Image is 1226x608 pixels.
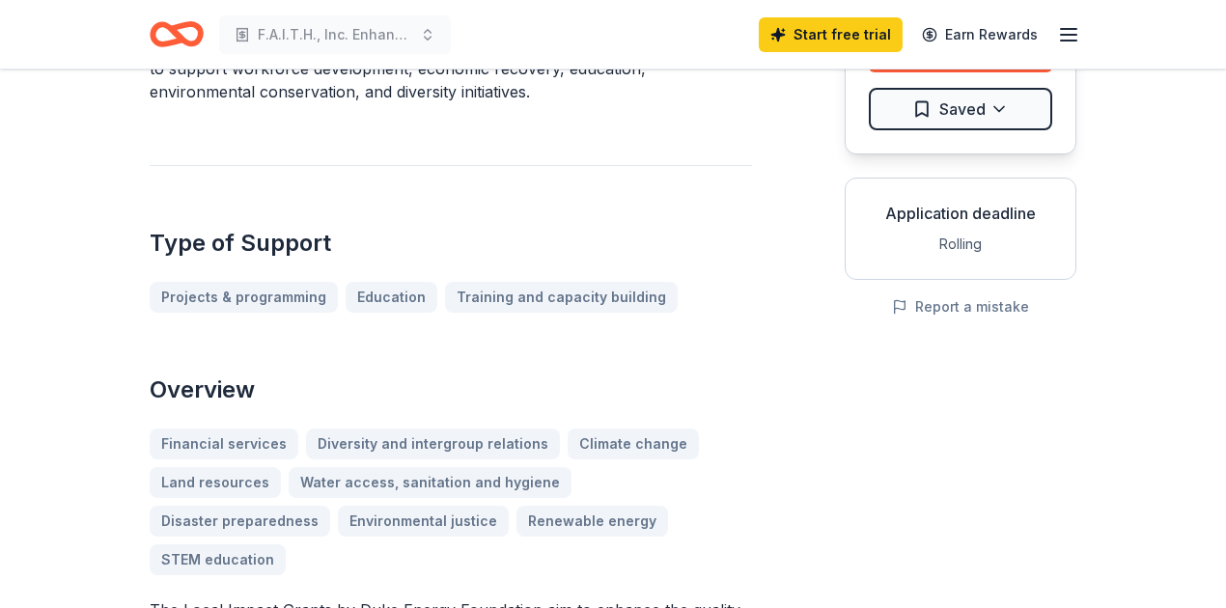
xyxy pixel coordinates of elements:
a: Start free trial [759,17,903,52]
span: F.A.I.T.H., Inc. Enhancement Series [258,23,412,46]
span: Saved [939,97,986,122]
button: F.A.I.T.H., Inc. Enhancement Series [219,15,451,54]
div: Rolling [861,233,1060,256]
div: Application deadline [861,202,1060,225]
button: Saved [869,88,1052,130]
a: Projects & programming [150,282,338,313]
a: Training and capacity building [445,282,678,313]
button: Report a mistake [892,295,1029,318]
h2: Type of Support [150,228,752,259]
h2: Overview [150,374,752,405]
a: Education [346,282,437,313]
a: Home [150,12,204,57]
a: Earn Rewards [910,17,1049,52]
